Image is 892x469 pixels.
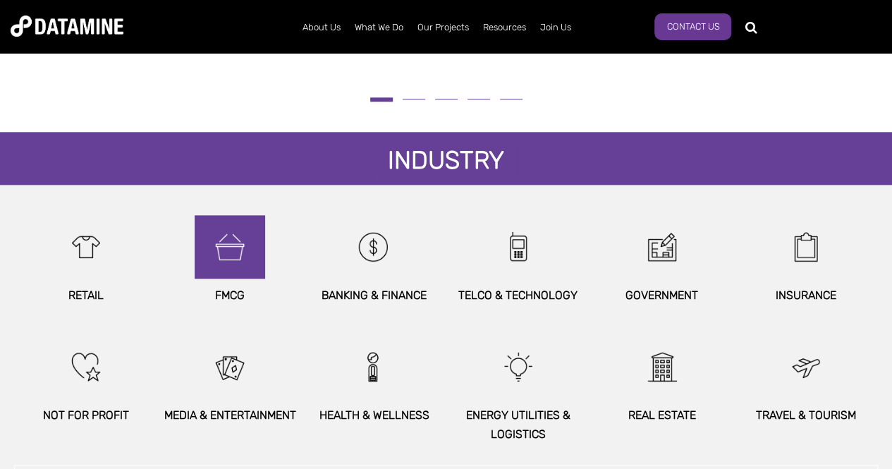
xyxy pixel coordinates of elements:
[533,9,578,46] a: Join Us
[343,335,404,398] img: Male%20sideways.png
[158,286,302,305] p: FMCG
[200,335,260,398] img: Entertainment.png
[374,147,518,178] h4: Industry
[343,215,404,279] img: Banking%20%26%20Financial.png
[632,215,692,279] img: Government.png
[158,406,302,425] p: MEDIA & ENTERTAINMENT
[734,286,878,305] p: INSURANCE
[410,9,476,46] a: Our Projects
[348,9,410,46] a: What We Do
[776,335,836,398] img: Travel%20%26%20Tourism.png
[488,215,549,279] img: Telecomms.png
[776,215,836,279] img: Insurance.png
[56,215,116,279] img: Retail.png
[632,335,692,398] img: Apartment.png
[14,406,158,425] p: NOT FOR PROFIT
[476,9,533,46] a: Resources
[734,406,878,425] p: Travel & Tourism
[295,9,348,46] a: About Us
[200,215,260,279] img: FMCG.png
[14,286,158,305] p: Retail
[446,286,590,305] p: TELCO & TECHNOLOGY
[654,13,731,40] a: Contact Us
[446,406,590,444] p: ENERGY UTILITIES & Logistics
[11,16,123,37] img: Datamine
[302,406,446,425] p: HEALTH & WELLNESS
[590,406,734,425] p: REAL ESTATE
[488,335,549,398] img: Utilities.png
[590,286,734,305] p: GOVERNMENT
[302,286,446,305] p: BANKING & FINANCE
[56,335,116,398] img: Not%20For%20Profit.png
